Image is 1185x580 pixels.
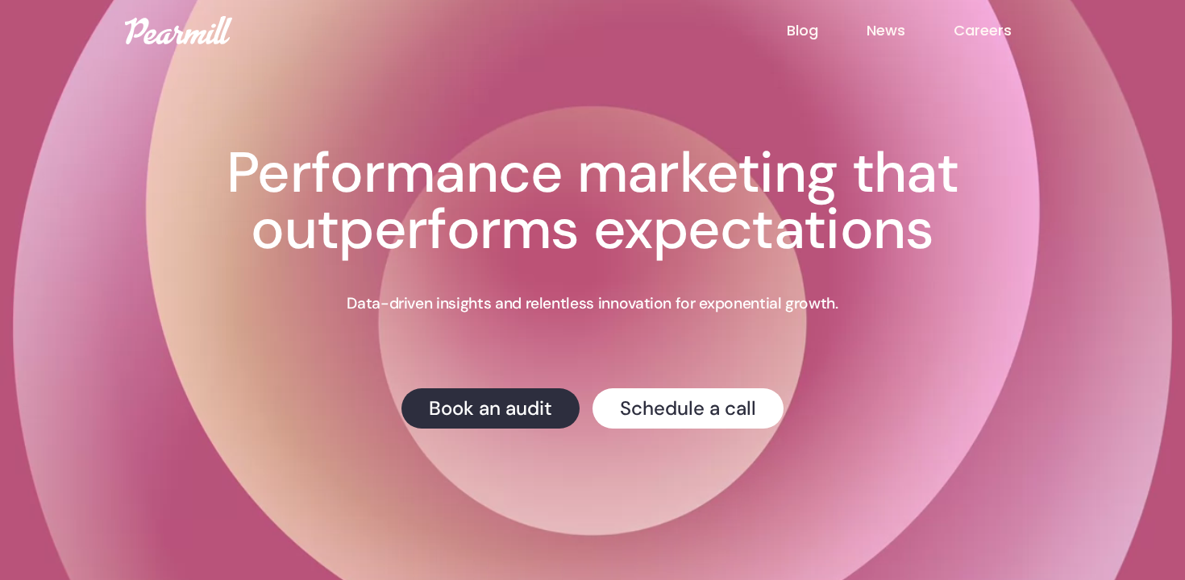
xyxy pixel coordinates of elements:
[867,20,954,41] a: News
[401,388,580,429] a: Book an audit
[347,293,838,314] p: Data-driven insights and relentless innovation for exponential growth.
[592,388,784,429] a: Schedule a call
[141,145,1044,258] h1: Performance marketing that outperforms expectations
[787,20,867,41] a: Blog
[125,16,232,44] img: Pearmill logo
[954,20,1060,41] a: Careers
